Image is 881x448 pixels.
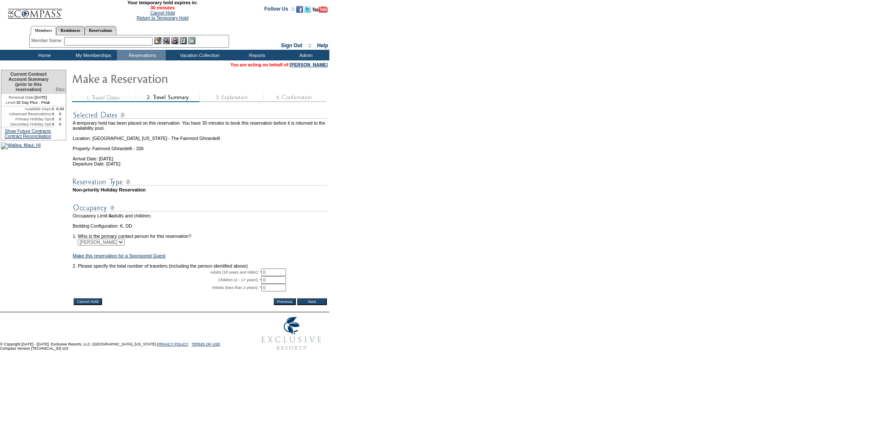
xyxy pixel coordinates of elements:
td: Current Contract Account Summary (prior to this reservation) [1,70,54,94]
img: Exclusive Resorts [253,312,329,355]
td: Property: Fairmont Ghirardelli - 326 [73,141,328,151]
img: step1_state3.gif [72,93,136,102]
td: Bedding Configuration: K, DD [73,223,328,228]
img: step2_state2.gif [136,93,199,102]
div: Member Name: [31,37,64,44]
td: Follow Us :: [264,5,295,15]
a: Cancel Hold [150,10,175,15]
td: Vacation Collection [166,50,232,60]
a: Show Future Contracts [5,128,51,134]
td: 0 [52,111,54,117]
td: Advanced Reservations: [1,111,52,117]
img: subTtlResType.gif [73,177,328,187]
a: Contract Reconciliation [5,134,51,139]
img: step4_state1.gif [263,93,327,102]
td: Adults (18 years and older): * [73,268,261,276]
a: Residences [56,26,85,35]
a: Become our fan on Facebook [296,9,303,14]
a: Return to Temporary Hold [137,15,189,20]
td: Children (2 - 17 years): * [73,276,261,284]
span: Disc. [56,87,66,92]
td: Primary Holiday Opt: [1,117,52,122]
img: Compass Home [7,2,62,19]
a: TERMS OF USE [192,342,221,346]
td: Reservations [117,50,166,60]
td: 2. Please specify the total number of travelers (including the person identified above) [73,263,328,268]
img: View [163,37,170,44]
img: b_edit.gif [154,37,161,44]
img: Reservations [180,37,187,44]
img: Become our fan on Facebook [296,6,303,13]
a: Sign Out [281,43,302,49]
td: Non-priority Holiday Reservation [73,187,328,192]
img: b_calculator.gif [188,37,195,44]
img: subTtlSelectedDates.gif [73,110,328,120]
td: Arrival Date: [DATE] [73,151,328,161]
td: 30 Day Plus - Peak [1,100,54,106]
img: Subscribe to our YouTube Channel [312,6,328,13]
td: Home [19,50,68,60]
td: Departure Date: [DATE] [73,161,328,166]
span: You are acting on behalf of: [230,62,328,67]
a: Follow us on Twitter [304,9,311,14]
a: Members [31,26,57,35]
span: 30 minutes [67,5,258,10]
td: 6.00 [54,106,66,111]
a: Subscribe to our YouTube Channel [312,9,328,14]
td: 0 [52,117,54,122]
span: Renewal Date: [8,95,34,100]
span: Level: [6,100,16,105]
img: Make Reservation [72,70,242,87]
td: Location: [GEOGRAPHIC_DATA], [US_STATE] - The Fairmont Ghirardelli [73,131,328,141]
td: Available Days: [1,106,52,111]
td: [DATE] [1,94,54,100]
img: Follow us on Twitter [304,6,311,13]
input: Cancel Hold [74,298,102,305]
td: Reports [232,50,280,60]
img: step3_state1.gif [199,93,263,102]
a: [PERSON_NAME] [290,62,328,67]
input: Next [297,298,327,305]
img: Wailea, Maui, HI [1,143,41,149]
td: 0 [54,122,66,127]
a: Help [317,43,328,49]
td: Occupancy Limit: adults and children. [73,213,328,218]
td: Secondary Holiday Opt: [1,122,52,127]
td: Admin [280,50,329,60]
img: subTtlOccupancy.gif [73,203,328,213]
img: Impersonate [171,37,178,44]
td: 0 [52,122,54,127]
span: :: [308,43,312,49]
td: A temporary hold has been placed on this reservation. You have 30 minutes to book this reservatio... [73,120,328,131]
input: Previous [274,298,296,305]
td: 0 [52,106,54,111]
td: 0 [54,117,66,122]
td: 1. Who is the primary contact person for this reservation? [73,228,328,239]
td: My Memberships [68,50,117,60]
span: 4 [108,213,111,218]
td: 0 [54,111,66,117]
a: Make this reservation for a Sponsored Guest [73,253,165,258]
a: PRIVACY POLICY [157,342,188,346]
td: Infants (less than 2 years): * [73,284,261,291]
a: Reservations [85,26,116,35]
